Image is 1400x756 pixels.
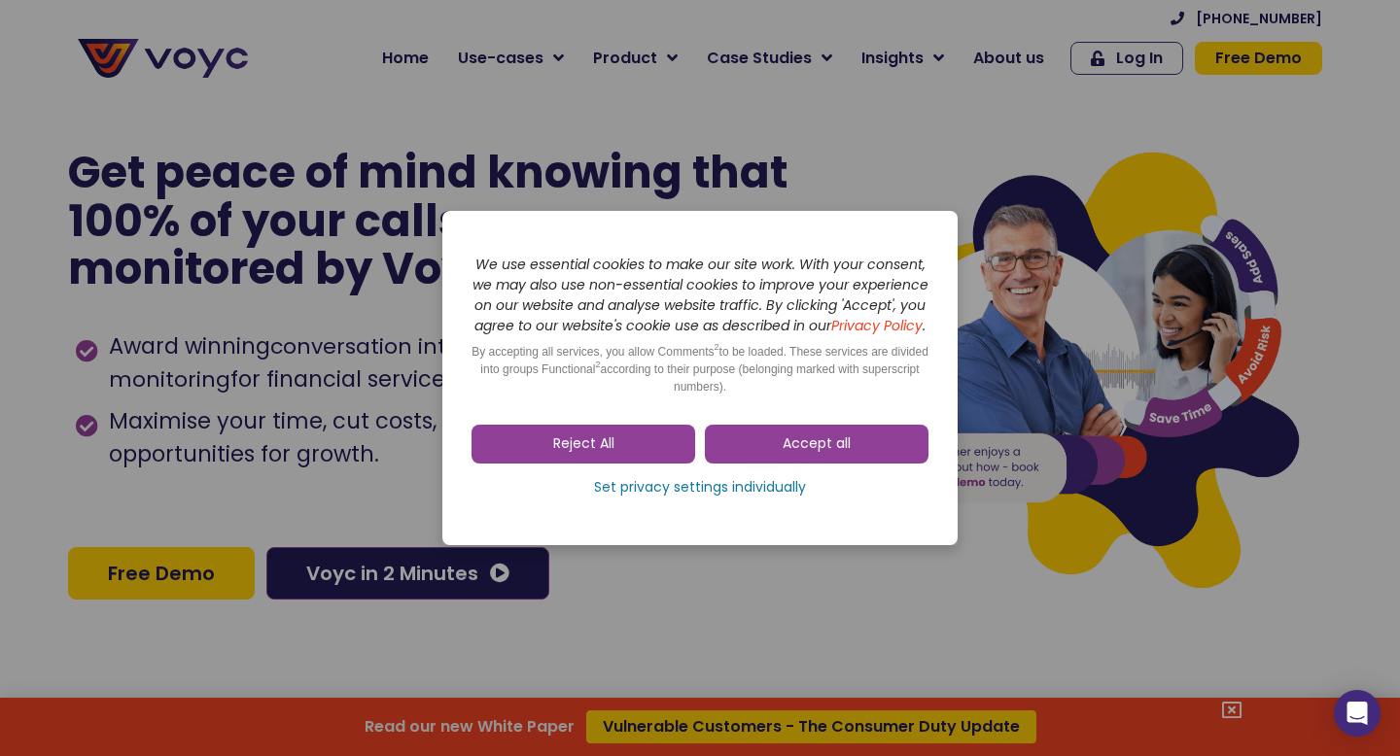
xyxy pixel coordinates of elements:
span: Accept all [783,434,851,454]
sup: 2 [595,360,600,369]
a: Reject All [472,425,695,464]
span: By accepting all services, you allow Comments to be loaded. These services are divided into group... [472,345,928,394]
div: Open Intercom Messenger [1334,690,1381,737]
i: We use essential cookies to make our site work. With your consent, we may also use non-essential ... [472,255,928,335]
span: Set privacy settings individually [594,478,806,498]
a: Set privacy settings individually [472,473,928,502]
span: Reject All [553,434,614,454]
a: Privacy Policy [831,316,923,335]
a: Accept all [705,425,928,464]
sup: 2 [715,342,719,352]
